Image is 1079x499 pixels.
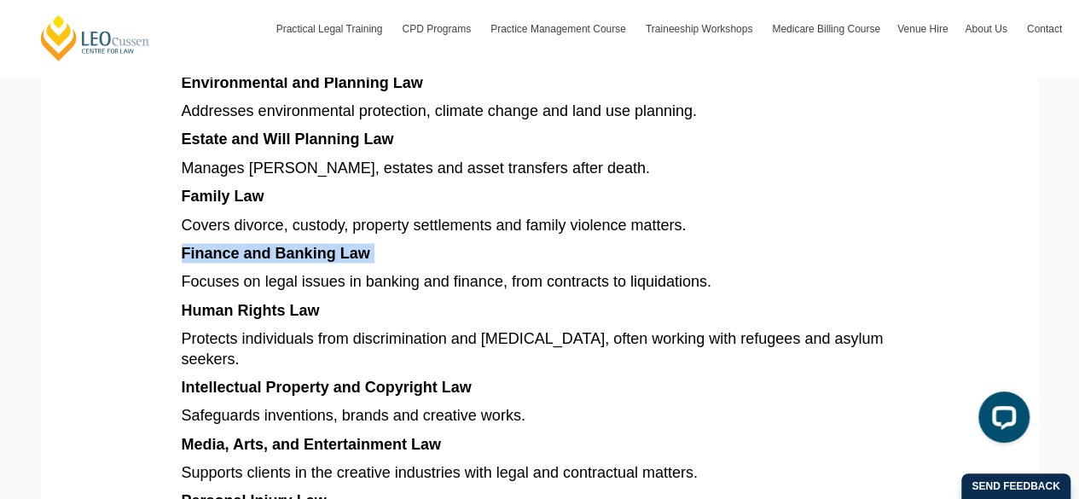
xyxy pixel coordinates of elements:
[965,385,1036,456] iframe: LiveChat chat widget
[182,378,472,395] span: Intellectual Property and Copyright Law
[182,102,697,119] span: Addresses environmental protection, climate change and land use planning.
[482,4,637,54] a: Practice Management Course
[38,14,152,62] a: [PERSON_NAME] Centre for Law
[182,406,525,423] span: Safeguards inventions, brands and creative works.
[182,216,687,233] span: Covers divorce, custody, property settlements and family violence matters.
[182,244,370,261] span: Finance and Banking Law
[637,4,763,54] a: Traineeship Workshops
[1018,4,1070,54] a: Contact
[182,435,441,452] span: Media, Arts, and Entertainment Law
[956,4,1018,54] a: About Us
[182,159,650,176] span: Manages [PERSON_NAME], estates and asset transfers after death.
[182,463,698,480] span: Supports clients in the creative industries with legal and contractual matters.
[182,130,394,147] span: Estate and Will Planning Law
[182,272,711,289] span: Focuses on legal issues in banking and finance, from contracts to liquidations.
[393,4,482,54] a: CPD Programs
[182,301,320,318] span: Human Rights Law
[889,4,956,54] a: Venue Hire
[182,329,884,366] span: Protects individuals from discrimination and [MEDICAL_DATA], often working with refugees and asyl...
[182,187,264,204] span: Family Law
[182,73,423,90] span: Environmental and Planning Law
[763,4,889,54] a: Medicare Billing Course
[268,4,394,54] a: Practical Legal Training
